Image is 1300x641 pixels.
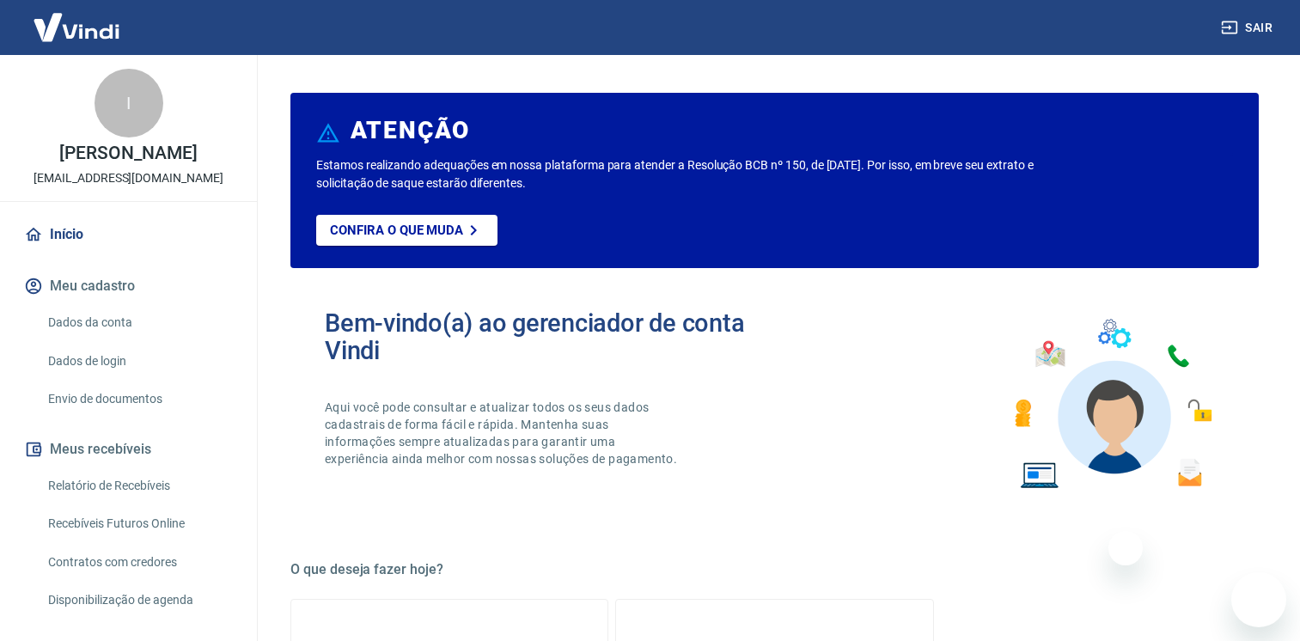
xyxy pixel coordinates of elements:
[41,583,236,618] a: Disponibilização de agenda
[41,305,236,340] a: Dados da conta
[34,169,223,187] p: [EMAIL_ADDRESS][DOMAIN_NAME]
[41,468,236,504] a: Relatório de Recebíveis
[21,267,236,305] button: Meu cadastro
[41,344,236,379] a: Dados de login
[21,430,236,468] button: Meus recebíveis
[999,309,1224,499] img: Imagem de um avatar masculino com diversos icones exemplificando as funcionalidades do gerenciado...
[325,309,775,364] h2: Bem-vindo(a) ao gerenciador de conta Vindi
[316,215,497,246] a: Confira o que muda
[41,545,236,580] a: Contratos com credores
[21,1,132,53] img: Vindi
[21,216,236,253] a: Início
[1218,12,1279,44] button: Sair
[1108,531,1143,565] iframe: Fechar mensagem
[330,223,463,238] p: Confira o que muda
[59,144,197,162] p: [PERSON_NAME]
[95,69,163,137] div: I
[1231,572,1286,627] iframe: Botão para abrir a janela de mensagens
[41,382,236,417] a: Envio de documentos
[41,506,236,541] a: Recebíveis Futuros Online
[325,399,681,467] p: Aqui você pode consultar e atualizar todos os seus dados cadastrais de forma fácil e rápida. Mant...
[290,561,1259,578] h5: O que deseja fazer hoje?
[351,122,470,139] h6: ATENÇÃO
[316,156,1050,192] p: Estamos realizando adequações em nossa plataforma para atender a Resolução BCB nº 150, de [DATE]....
